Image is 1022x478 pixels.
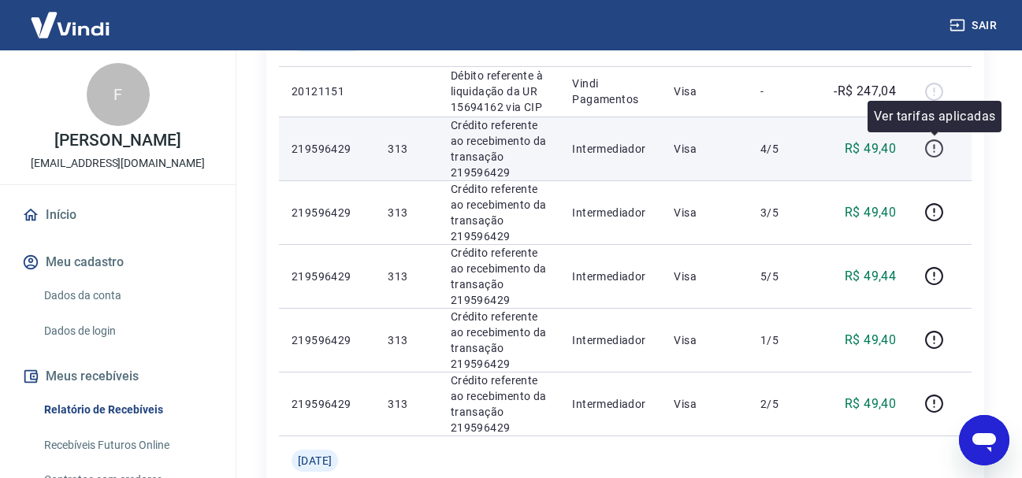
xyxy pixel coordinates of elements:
p: Visa [674,269,735,284]
p: R$ 49,40 [845,331,896,350]
p: 219596429 [292,332,362,348]
div: F [87,63,150,126]
a: Dados da conta [38,280,217,312]
p: R$ 49,40 [845,395,896,413]
a: Início [19,198,217,232]
p: Crédito referente ao recebimento da transação 219596429 [451,181,548,244]
button: Sair [946,11,1003,40]
a: Recebíveis Futuros Online [38,429,217,461]
iframe: Botão para abrir a janela de mensagens [959,415,1009,465]
p: Crédito referente ao recebimento da transação 219596429 [451,309,548,372]
p: R$ 49,40 [845,203,896,222]
p: Visa [674,332,735,348]
p: 313 [388,141,425,157]
p: [EMAIL_ADDRESS][DOMAIN_NAME] [31,155,205,172]
p: 4/5 [760,141,807,157]
p: 313 [388,269,425,284]
p: Crédito referente ao recebimento da transação 219596429 [451,245,548,308]
p: 219596429 [292,141,362,157]
p: -R$ 247,04 [834,82,896,101]
p: 1/5 [760,332,807,348]
p: Intermediador [572,205,649,220]
p: 20121151 [292,83,362,99]
p: Vindi Pagamentos [572,76,649,107]
button: Meus recebíveis [19,359,217,394]
p: Visa [674,83,735,99]
p: Intermediador [572,332,649,348]
p: R$ 49,40 [845,139,896,158]
p: [PERSON_NAME] [54,132,180,149]
p: R$ 49,44 [845,267,896,286]
p: 219596429 [292,205,362,220]
p: Visa [674,205,735,220]
p: 5/5 [760,269,807,284]
p: Intermediador [572,396,649,412]
p: 313 [388,332,425,348]
p: Intermediador [572,141,649,157]
p: Débito referente à liquidação da UR 15694162 via CIP [451,68,548,115]
p: - [760,83,807,99]
p: Visa [674,396,735,412]
p: Visa [674,141,735,157]
p: 219596429 [292,396,362,412]
p: 313 [388,396,425,412]
a: Relatório de Recebíveis [38,394,217,426]
p: Intermediador [572,269,649,284]
button: Meu cadastro [19,245,217,280]
p: Ver tarifas aplicadas [874,107,995,126]
p: 313 [388,205,425,220]
p: Crédito referente ao recebimento da transação 219596429 [451,117,548,180]
p: 219596429 [292,269,362,284]
a: Dados de login [38,315,217,347]
p: 2/5 [760,396,807,412]
span: [DATE] [298,453,332,469]
p: 3/5 [760,205,807,220]
p: Crédito referente ao recebimento da transação 219596429 [451,372,548,435]
img: Vindi [19,1,121,49]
